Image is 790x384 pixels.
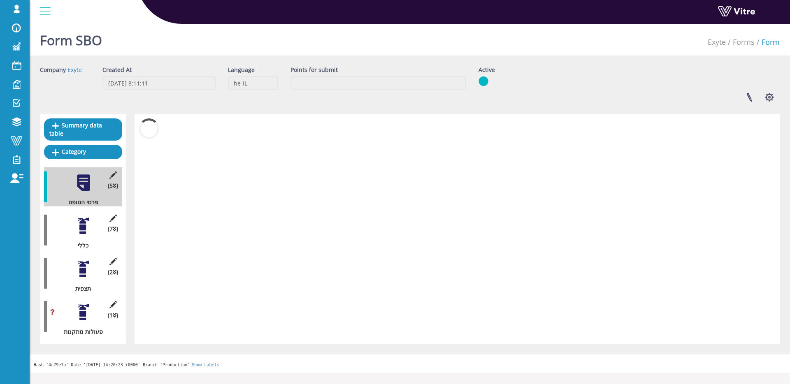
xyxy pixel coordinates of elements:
a: Show Labels [192,363,219,367]
a: Category [44,145,122,159]
label: Points for submit [290,66,338,74]
a: Exyte [67,66,82,74]
span: (1 ) [108,311,118,319]
label: Company [40,66,66,74]
div: כללי [44,241,116,250]
label: Active [479,66,495,74]
div: פעולות מתקנות [44,328,116,336]
h1: Form SBO [40,21,102,56]
li: Form [755,37,780,48]
span: (7 ) [108,225,118,233]
a: Exyte [708,37,726,47]
span: Hash '4c79e7a' Date '[DATE] 14:20:23 +0000' Branch 'Production' [34,363,190,367]
label: Language [228,66,255,74]
span: (5 ) [108,182,118,190]
label: Created At [102,66,132,74]
img: yes [479,76,488,86]
a: Summary data table [44,118,122,141]
span: (2 ) [108,268,118,276]
a: Forms [733,37,755,47]
div: פרטי הטופס [44,198,116,206]
div: תצפית [44,285,116,293]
